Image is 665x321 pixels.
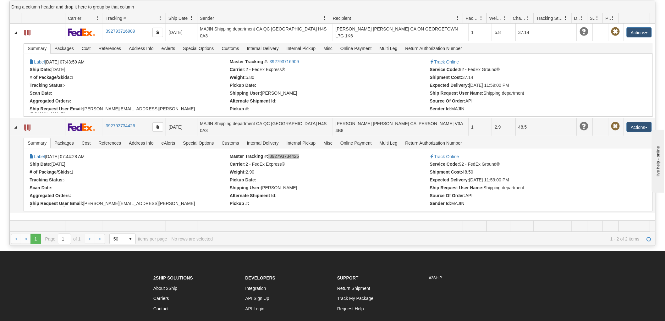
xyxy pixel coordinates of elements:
span: Carrier [68,15,81,21]
strong: Aggregated Orders: [30,98,71,103]
li: 48.50 [430,169,629,176]
strong: Sender Id: [430,106,451,111]
li: [DATE] [30,162,228,168]
li: 5.80 [230,75,428,81]
a: 392793716909 [106,29,135,34]
strong: Scan Date: [30,185,52,190]
strong: # of Package/Skids: [30,169,71,174]
strong: Alternate Shipment Id: [230,98,277,103]
strong: Ship Date: [30,162,51,167]
span: Packages [466,15,479,21]
span: Pickup Not Assigned [611,27,620,36]
span: Internal Pickup [283,43,320,53]
strong: 2Ship Solutions [153,275,193,280]
iframe: chat widget [651,128,664,192]
span: References [95,43,125,53]
span: Sender [200,15,214,21]
li: API [430,98,629,105]
strong: Pickup #: [230,106,249,111]
li: - [30,177,228,184]
span: Customs [218,43,243,53]
strong: Support [337,275,359,280]
span: Internal Delivery [243,43,283,53]
span: Internal Pickup [283,138,320,148]
strong: Master Tracking #: [230,59,268,64]
span: Special Options [179,138,217,148]
span: Customs [218,138,243,148]
span: Tracking Status [536,15,564,21]
strong: Tracking Status: [30,177,64,182]
a: 392793734426 [270,154,299,159]
strong: Ship Request User Name: [430,185,484,190]
a: Ship Date filter column settings [186,13,197,23]
span: Pickup Status [606,15,611,21]
td: MAJIN Shipping department CA QC [GEOGRAPHIC_DATA] H4S 0A3 [197,118,333,136]
div: No rows are selected [172,236,213,241]
a: Collapse [12,30,19,36]
li: 92 - FedEx Ground® [430,67,629,73]
li: MAJIN [430,201,629,207]
a: Tracking # filter column settings [155,13,166,23]
li: - [30,83,228,89]
span: Return Authorization Number [402,138,466,148]
strong: Expected Delivery: [430,177,469,182]
li: Shipping department [430,91,629,97]
strong: Carrier: [230,67,246,72]
strong: Service Code: [430,162,459,167]
li: 2 - FedEx Express® [230,67,428,73]
span: Packages [51,138,77,148]
li: 1 [30,169,228,176]
a: Refresh [644,234,654,244]
li: [DATE] 11:59:00 PM [430,177,629,184]
li: Noureddine Ardid (28111) [230,185,428,191]
span: Internal Delivery [243,138,283,148]
td: 5.8 [492,24,515,41]
h6: #2SHIP [429,276,512,280]
a: Collapse [12,124,19,130]
span: Special Options [179,43,217,53]
span: Address Info [125,138,157,148]
strong: Carrier: [230,162,246,167]
td: MAJIN Shipping department CA QC [GEOGRAPHIC_DATA] H4S 0A3 [197,24,333,41]
li: API [430,193,629,199]
td: 37.14 [515,24,539,41]
strong: Shipment Cost: [430,169,462,174]
img: 2 - FedEx Express® [68,28,95,36]
a: Integration [245,286,266,291]
button: Copy to clipboard [152,122,163,132]
a: 392793716909 [270,59,299,64]
span: 1 - 2 of 2 items [217,236,640,241]
span: Packages [51,43,77,53]
span: Pickup Not Assigned [611,122,620,131]
strong: Developers [245,275,276,280]
a: Return Shipment [337,286,370,291]
a: Label [24,27,30,37]
span: Charge [513,15,526,21]
div: grid grouping header [10,1,655,13]
li: Shipping department [430,185,629,191]
a: Weight filter column settings [499,13,510,23]
span: Page of 1 [45,234,81,244]
a: Pickup Status filter column settings [608,13,618,23]
a: Request Help [337,306,364,311]
li: 2.90 [230,169,428,176]
li: 1 [30,75,228,81]
strong: Ship Request User Email: [30,106,83,111]
strong: Ship Request User Name: [430,91,484,96]
td: [PERSON_NAME] [PERSON_NAME] CA [PERSON_NAME] V3A 4B8 [333,118,469,136]
a: Charge filter column settings [523,13,534,23]
li: [DATE] 07:43:59 AM [30,59,228,65]
a: Delivery Status filter column settings [576,13,587,23]
img: 2 - FedEx Express® [68,123,95,131]
span: References [95,138,125,148]
a: About 2Ship [153,286,177,291]
button: Copy to clipboard [152,28,163,37]
a: Label [24,122,30,132]
td: [PERSON_NAME] [PERSON_NAME] CA ON GEORGETOWN L7G 1K6 [333,24,469,41]
button: Actions [627,122,652,132]
span: Summary [24,138,50,148]
span: Ship Date [168,15,188,21]
span: Shipment Issues [590,15,595,21]
span: eAlerts [158,138,179,148]
strong: Pickup Date: [230,83,256,88]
